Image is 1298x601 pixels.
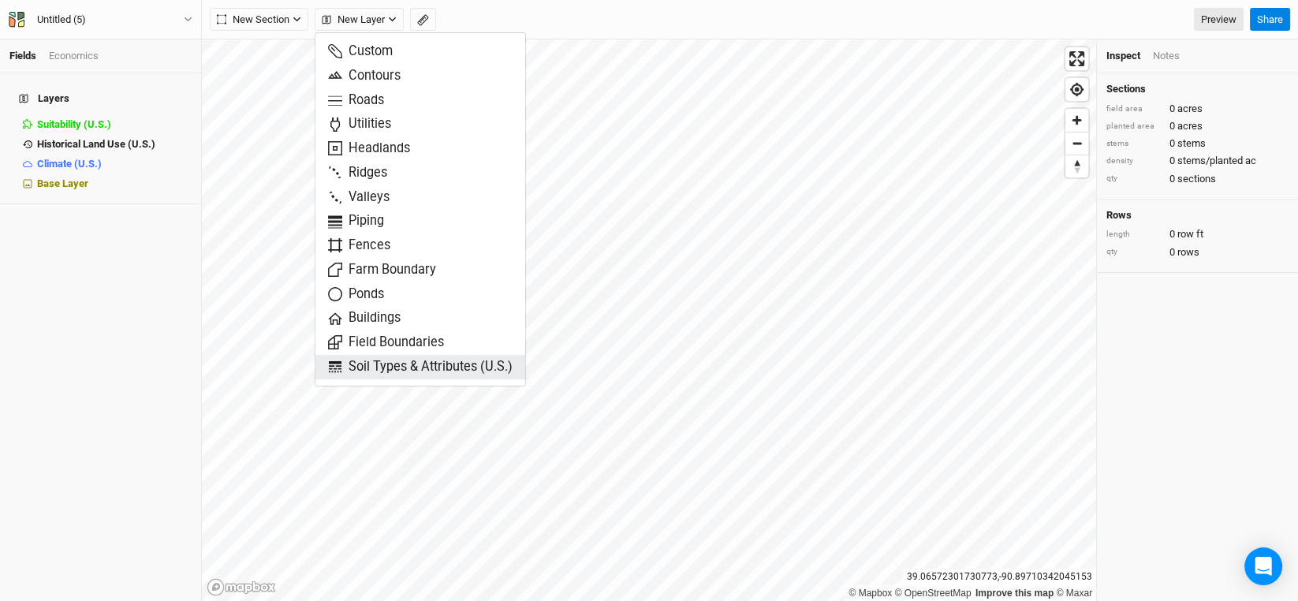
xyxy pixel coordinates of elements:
[1065,78,1088,101] button: Find my location
[410,8,436,32] button: Shortcut: M
[1194,8,1244,32] a: Preview
[328,286,384,304] span: Ponds
[37,118,192,131] div: Suitability (U.S.)
[328,91,384,110] span: Roads
[37,177,88,189] span: Base Layer
[49,49,99,63] div: Economics
[1177,119,1203,133] span: acres
[328,212,384,230] span: Piping
[1106,49,1140,63] div: Inspect
[328,261,436,279] span: Farm Boundary
[1106,119,1289,133] div: 0
[9,83,192,114] h4: Layers
[37,138,192,151] div: Historical Land Use (U.S.)
[1106,245,1289,259] div: 0
[1106,102,1289,116] div: 0
[328,358,513,376] span: Soil Types & Attributes (U.S.)
[895,588,972,599] a: OpenStreetMap
[1106,154,1289,168] div: 0
[1106,229,1162,241] div: length
[975,588,1054,599] a: Improve this map
[322,12,385,28] span: New Layer
[1177,102,1203,116] span: acres
[1106,172,1289,186] div: 0
[903,569,1096,585] div: 39.06572301730773 , -90.89710342045153
[37,177,192,190] div: Base Layer
[1106,173,1162,185] div: qty
[8,11,193,28] button: Untitled (5)
[328,309,401,327] span: Buildings
[37,12,86,28] div: Untitled (5)
[1106,121,1162,133] div: planted area
[1106,246,1162,258] div: qty
[1177,245,1199,259] span: rows
[217,12,289,28] span: New Section
[1177,172,1216,186] span: sections
[328,334,444,352] span: Field Boundaries
[207,578,276,596] a: Mapbox logo
[1177,136,1206,151] span: stems
[210,8,308,32] button: New Section
[1056,588,1092,599] a: Maxar
[328,43,393,61] span: Custom
[1106,103,1162,115] div: field area
[328,189,390,207] span: Valleys
[202,39,1096,601] canvas: Map
[1106,136,1289,151] div: 0
[1065,155,1088,177] button: Reset bearing to north
[37,158,192,170] div: Climate (U.S.)
[849,588,892,599] a: Mapbox
[328,237,390,255] span: Fences
[1106,83,1289,95] h4: Sections
[1244,547,1282,585] div: Open Intercom Messenger
[1250,8,1290,32] button: Share
[9,50,36,62] a: Fields
[1153,49,1180,63] div: Notes
[328,140,410,158] span: Headlands
[1106,227,1289,241] div: 0
[1106,209,1289,222] h4: Rows
[328,115,391,133] span: Utilities
[1106,155,1162,167] div: density
[37,118,111,130] span: Suitability (U.S.)
[1065,109,1088,132] button: Zoom in
[37,138,155,150] span: Historical Land Use (U.S.)
[1177,154,1256,168] span: stems/planted ac
[37,158,102,170] span: Climate (U.S.)
[1065,47,1088,70] button: Enter fullscreen
[1065,132,1088,155] button: Zoom out
[1106,138,1162,150] div: stems
[328,164,387,182] span: Ridges
[315,8,404,32] button: New Layer
[1177,227,1203,241] span: row ft
[328,67,401,85] span: Contours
